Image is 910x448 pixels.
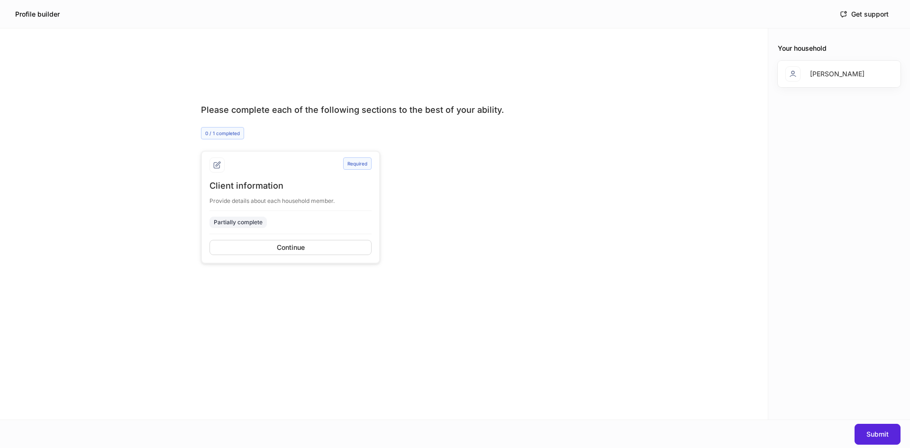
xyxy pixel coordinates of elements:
div: Required [343,157,372,170]
div: Your household [778,44,901,53]
div: Please complete each of the following sections to the best of your ability. [201,104,567,116]
div: 0 / 1 completed [201,127,244,139]
div: [PERSON_NAME] [810,69,864,79]
button: Continue [209,240,372,255]
button: Submit [855,424,901,445]
div: Submit [866,431,889,438]
h5: Profile builder [15,9,60,19]
button: Get support [834,7,895,22]
div: Provide details about each household member. [209,192,372,205]
div: Client information [209,180,372,192]
div: Partially complete [214,218,263,227]
div: Continue [277,244,305,251]
div: Get support [840,10,889,18]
